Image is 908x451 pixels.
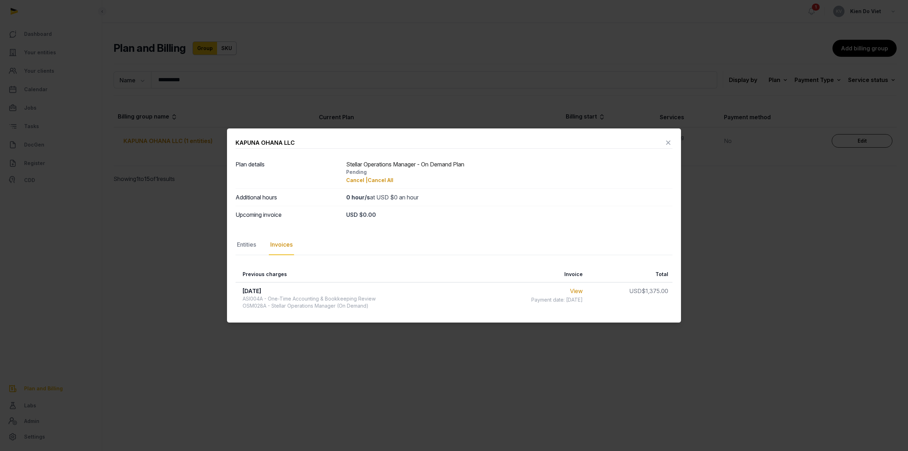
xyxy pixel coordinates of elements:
a: View [570,287,583,295]
div: Invoices [269,235,294,255]
nav: Tabs [236,235,672,255]
th: Previous charges [236,266,481,282]
dt: Plan details [236,160,340,184]
span: Payment date: [DATE] [531,296,583,303]
th: Invoice [481,266,587,282]
div: ASI004A - One-Time Accounting & Bookkeeping Review OSM028A - Stellar Operations Manager (On Demand) [243,295,376,309]
span: USD [629,287,642,295]
dt: Upcoming invoice [236,210,340,219]
div: USD $0.00 [346,210,672,219]
div: at USD $0 an hour [346,193,672,202]
span: $1,375.00 [642,287,668,295]
th: Total [587,266,672,282]
div: Stellar Operations Manager - On Demand Plan [346,160,672,184]
span: Cancel All [368,177,393,183]
span: Cancel | [346,177,368,183]
strong: 0 hour/s [346,194,370,201]
div: Entities [236,235,258,255]
div: KAPUNA OHANA LLC [236,138,295,147]
dt: Additional hours [236,193,340,202]
div: Pending [346,169,672,176]
span: [DATE] [243,287,261,295]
